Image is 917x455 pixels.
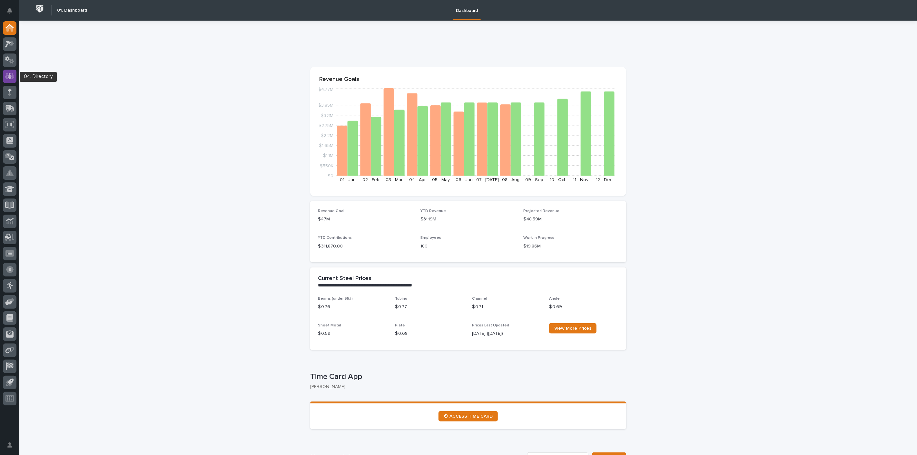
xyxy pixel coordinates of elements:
tspan: $0 [328,174,333,178]
text: 01 - Jan [340,178,356,182]
span: Employees [421,236,441,240]
img: Workspace Logo [34,3,46,15]
text: 07 - [DATE] [476,178,499,182]
span: Angle [549,297,560,301]
h2: Current Steel Prices [318,275,371,282]
button: Notifications [3,4,16,17]
a: ⏲ ACCESS TIME CARD [439,411,498,421]
p: $ 311,870.00 [318,243,413,250]
p: Time Card App [310,372,624,382]
text: 06 - Jun [456,178,473,182]
p: $ 0.77 [395,304,464,310]
span: YTD Revenue [421,209,446,213]
span: ⏲ ACCESS TIME CARD [444,414,493,419]
text: 05 - May [432,178,450,182]
tspan: $2.75M [319,123,333,128]
span: Plate [395,324,405,327]
p: Revenue Goals [319,76,617,83]
tspan: $4.77M [318,88,333,92]
div: Notifications [8,8,16,18]
text: 09 - Sep [525,178,543,182]
span: Beams (under 55#) [318,297,353,301]
span: Tubing [395,297,407,301]
span: Prices Last Updated [472,324,509,327]
p: $ 0.76 [318,304,387,310]
span: View More Prices [554,326,591,331]
p: $48.59M [523,216,618,223]
p: $47M [318,216,413,223]
text: 10 - Oct [550,178,565,182]
text: 04 - Apr [409,178,426,182]
span: Channel [472,297,487,301]
p: [PERSON_NAME] [310,384,621,390]
h2: 01. Dashboard [57,8,87,13]
tspan: $550K [320,164,333,168]
tspan: $1.65M [319,144,333,148]
span: Work in Progress [523,236,554,240]
tspan: $3.3M [321,113,333,118]
text: 08 - Aug [502,178,520,182]
span: Projected Revenue [523,209,559,213]
span: YTD Contributions [318,236,352,240]
text: 03 - Mar [386,178,403,182]
p: $31.19M [421,216,516,223]
p: $ 0.71 [472,304,541,310]
tspan: $2.2M [321,133,333,138]
text: 02 - Feb [362,178,380,182]
a: View More Prices [549,323,597,334]
span: Revenue Goal [318,209,344,213]
tspan: $3.85M [318,103,333,108]
p: [DATE] ([DATE]) [472,330,541,337]
span: Sheet Metal [318,324,341,327]
p: 180 [421,243,516,250]
p: $ 0.59 [318,330,387,337]
p: $ 0.68 [395,330,464,337]
text: 12 - Dec [596,178,612,182]
p: $ 0.69 [549,304,618,310]
p: $19.86M [523,243,618,250]
text: 11 - Nov [573,178,589,182]
tspan: $1.1M [323,154,333,158]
